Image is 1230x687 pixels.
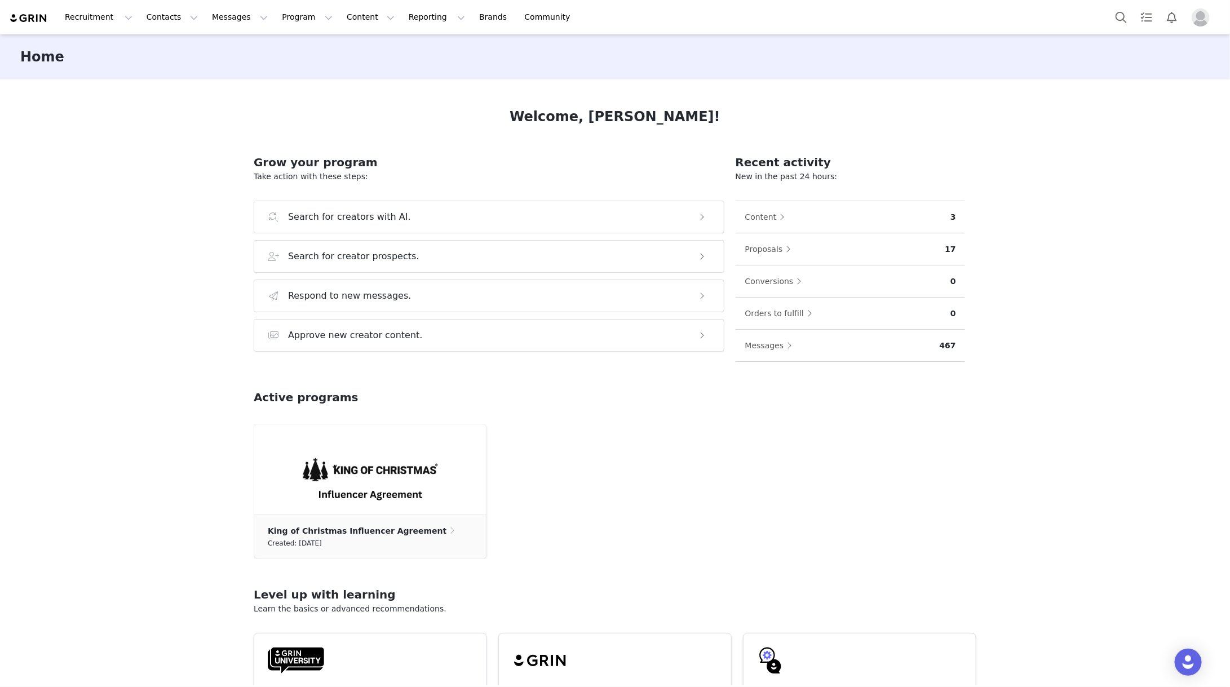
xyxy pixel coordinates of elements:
[254,586,976,603] h2: Level up with learning
[402,5,472,30] button: Reporting
[950,308,956,320] p: 0
[268,647,324,674] img: GRIN-University-Logo-Black.svg
[340,5,401,30] button: Content
[518,5,582,30] a: Community
[940,340,956,352] p: 467
[950,276,956,287] p: 0
[745,272,808,290] button: Conversions
[254,424,486,515] img: 40bb9277-c897-4b25-8c39-923c833e599b.png
[1185,8,1221,26] button: Profile
[275,5,339,30] button: Program
[745,208,791,226] button: Content
[140,5,205,30] button: Contacts
[254,389,359,406] h2: Active programs
[254,154,724,171] h2: Grow your program
[254,240,724,273] button: Search for creator prospects.
[288,210,411,224] h3: Search for creators with AI.
[1160,5,1184,30] button: Notifications
[254,319,724,352] button: Approve new creator content.
[254,171,724,183] p: Take action with these steps:
[472,5,517,30] a: Brands
[745,304,818,322] button: Orders to fulfill
[510,107,720,127] h1: Welcome, [PERSON_NAME]!
[950,211,956,223] p: 3
[288,289,412,303] h3: Respond to new messages.
[288,329,423,342] h3: Approve new creator content.
[58,5,139,30] button: Recruitment
[512,647,569,674] img: grin-logo-black.svg
[288,250,419,263] h3: Search for creator prospects.
[736,154,965,171] h2: Recent activity
[736,171,965,183] p: New in the past 24 hours:
[1134,5,1159,30] a: Tasks
[268,525,446,537] p: King of Christmas Influencer Agreement
[945,243,956,255] p: 17
[745,240,797,258] button: Proposals
[254,280,724,312] button: Respond to new messages.
[757,647,784,674] img: GRIN-help-icon.svg
[254,201,724,233] button: Search for creators with AI.
[1192,8,1210,26] img: placeholder-profile.jpg
[254,603,976,615] p: Learn the basics or advanced recommendations.
[205,5,275,30] button: Messages
[1175,649,1202,676] div: Open Intercom Messenger
[20,47,64,67] h3: Home
[1109,5,1134,30] button: Search
[268,537,322,549] small: Created: [DATE]
[9,13,48,24] img: grin logo
[745,336,798,354] button: Messages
